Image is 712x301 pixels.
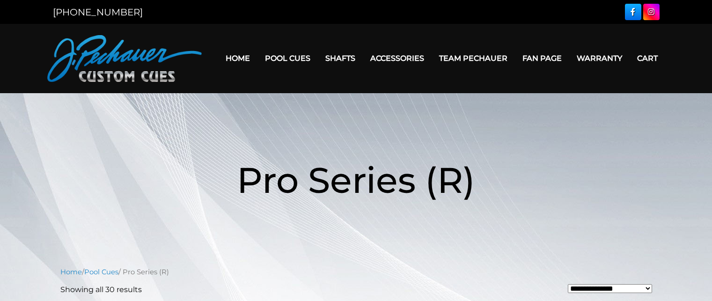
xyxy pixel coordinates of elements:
[53,7,143,18] a: [PHONE_NUMBER]
[84,268,118,276] a: Pool Cues
[218,46,257,70] a: Home
[237,158,475,202] span: Pro Series (R)
[318,46,363,70] a: Shafts
[363,46,432,70] a: Accessories
[60,268,82,276] a: Home
[60,267,652,277] nav: Breadcrumb
[60,284,142,295] p: Showing all 30 results
[432,46,515,70] a: Team Pechauer
[515,46,569,70] a: Fan Page
[47,35,202,82] img: Pechauer Custom Cues
[630,46,665,70] a: Cart
[257,46,318,70] a: Pool Cues
[568,284,652,293] select: Shop order
[569,46,630,70] a: Warranty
